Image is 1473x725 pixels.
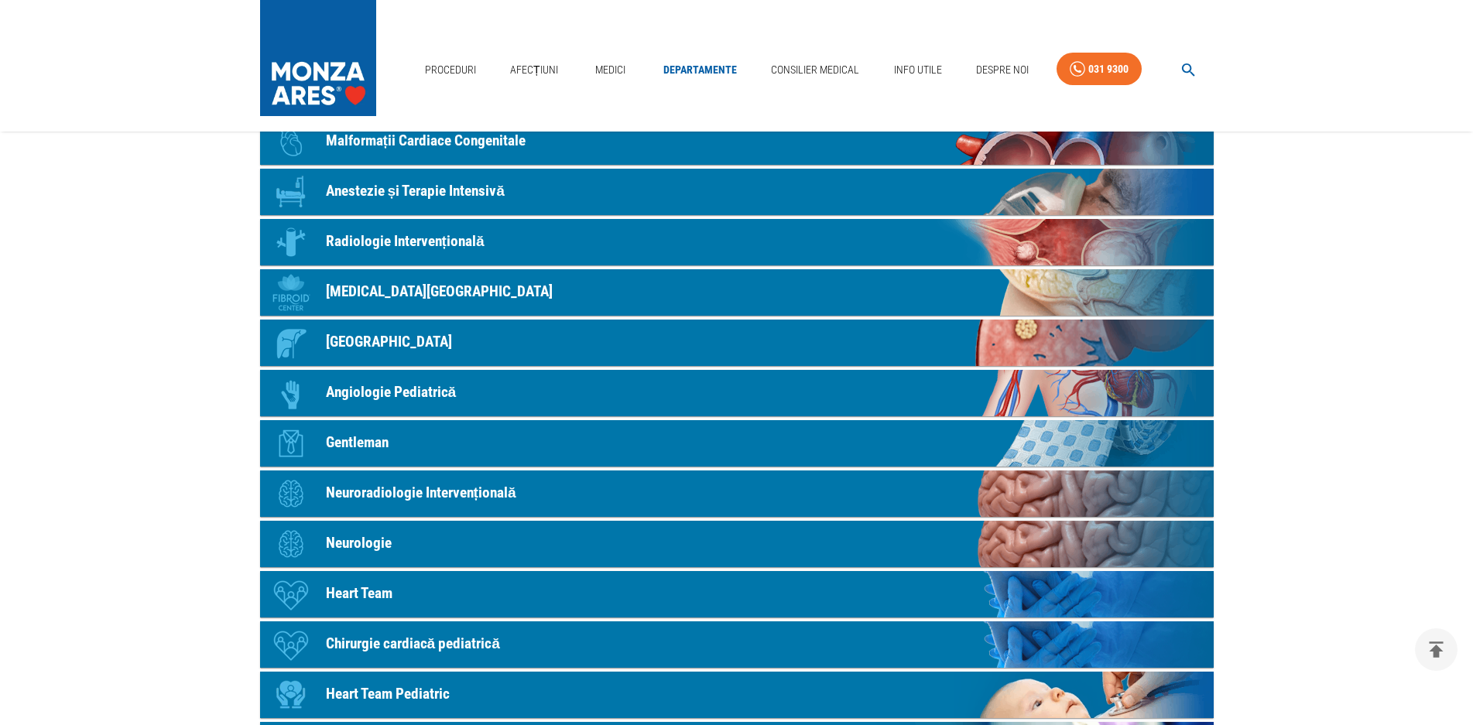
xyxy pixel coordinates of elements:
div: Icon [268,621,314,668]
a: IconChirurgie cardiacă pediatrică [260,621,1214,668]
p: Neurologie [326,532,392,555]
a: Info Utile [888,54,948,86]
p: Chirurgie cardiacă pediatrică [326,633,500,655]
div: Icon [268,420,314,467]
p: Anestezie și Terapie Intensivă [326,180,505,203]
a: IconGentleman [260,420,1214,467]
div: Icon [268,521,314,567]
div: Icon [268,169,314,215]
div: Icon [268,320,314,366]
div: 031 9300 [1088,60,1129,79]
p: Radiologie Intervențională [326,231,485,253]
p: Gentleman [326,432,389,454]
a: Afecțiuni [504,54,564,86]
a: IconNeuroradiologie Intervențională [260,470,1214,517]
a: IconMalformații Cardiace Congenitale [260,118,1214,165]
p: Heart Team Pediatric [326,683,450,706]
div: Icon [268,672,314,718]
a: 031 9300 [1057,53,1142,86]
a: Icon[MEDICAL_DATA][GEOGRAPHIC_DATA] [260,269,1214,316]
p: Angiologie Pediatrică [326,381,457,404]
div: Icon [268,118,314,165]
a: IconAnestezie și Terapie Intensivă [260,169,1214,215]
p: Neuroradiologie Intervențională [326,482,516,504]
a: Consilier Medical [765,54,865,86]
a: Departamente [657,54,743,86]
p: Heart Team [326,583,392,605]
a: Despre Noi [970,54,1035,86]
a: IconNeurologie [260,521,1214,567]
div: Icon [268,219,314,265]
div: Icon [268,269,314,316]
p: [GEOGRAPHIC_DATA] [326,331,452,354]
a: IconRadiologie Intervențională [260,219,1214,265]
button: delete [1415,628,1458,671]
a: IconAngiologie Pediatrică [260,370,1214,416]
a: IconHeart Team [260,571,1214,617]
a: Icon[GEOGRAPHIC_DATA] [260,320,1214,366]
div: Icon [268,571,314,617]
p: Malformații Cardiace Congenitale [326,130,526,152]
p: [MEDICAL_DATA][GEOGRAPHIC_DATA] [326,281,553,303]
a: Medici [586,54,635,86]
a: IconHeart Team Pediatric [260,672,1214,718]
div: Icon [268,470,314,517]
div: Icon [268,370,314,416]
a: Proceduri [419,54,482,86]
